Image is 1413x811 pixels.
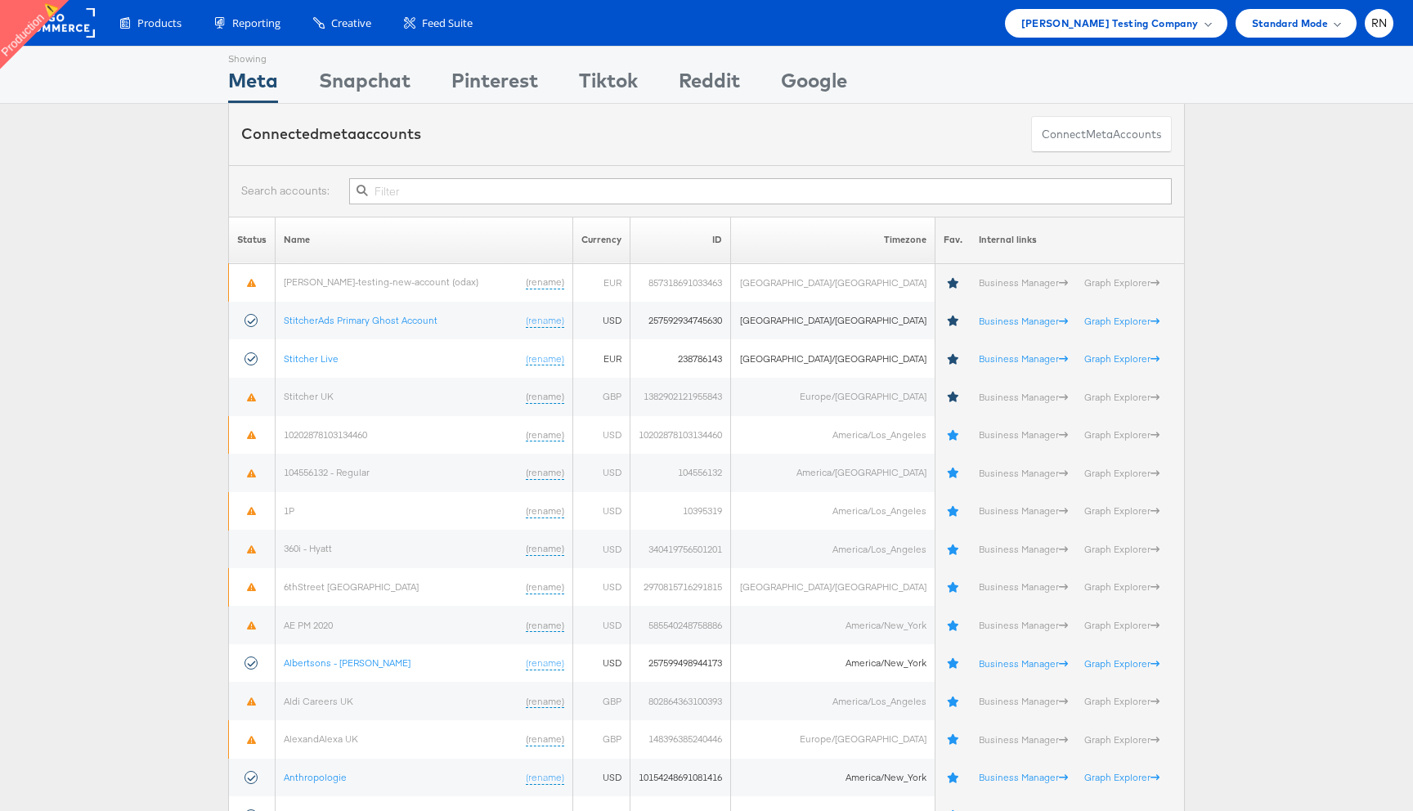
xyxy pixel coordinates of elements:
[573,454,630,492] td: USD
[731,644,935,683] td: America/New_York
[526,694,564,708] a: (rename)
[284,770,347,782] a: Anthropologie
[1031,116,1172,153] button: ConnectmetaAccounts
[679,66,740,103] div: Reddit
[526,390,564,404] a: (rename)
[573,263,630,302] td: EUR
[1084,466,1160,478] a: Graph Explorer
[451,66,538,103] div: Pinterest
[284,466,370,478] a: 104556132 - Regular
[319,124,357,143] span: meta
[731,339,935,378] td: [GEOGRAPHIC_DATA]/[GEOGRAPHIC_DATA]
[319,66,410,103] div: Snapchat
[573,339,630,378] td: EUR
[228,47,278,66] div: Showing
[630,302,731,340] td: 257592934745630
[630,454,731,492] td: 104556132
[137,16,182,31] span: Products
[284,580,419,593] a: 6thStreet [GEOGRAPHIC_DATA]
[979,695,1068,707] a: Business Manager
[573,530,630,568] td: USD
[1084,580,1160,593] a: Graph Explorer
[422,16,473,31] span: Feed Suite
[1086,127,1113,142] span: meta
[573,378,630,416] td: GBP
[241,123,421,145] div: Connected accounts
[1084,352,1160,365] a: Graph Explorer
[579,66,638,103] div: Tiktok
[979,733,1068,745] a: Business Manager
[573,416,630,455] td: USD
[979,580,1068,593] a: Business Manager
[573,492,630,531] td: USD
[1084,695,1160,707] a: Graph Explorer
[630,339,731,378] td: 238786143
[979,619,1068,631] a: Business Manager
[1084,771,1160,783] a: Graph Explorer
[979,543,1068,555] a: Business Manager
[1084,276,1160,289] a: Graph Explorer
[630,492,731,531] td: 10395319
[573,759,630,797] td: USD
[526,770,564,784] a: (rename)
[331,16,371,31] span: Creative
[284,276,478,288] a: [PERSON_NAME]-testing-new-account (odax)
[979,428,1068,441] a: Business Manager
[979,656,1068,669] a: Business Manager
[284,504,294,517] a: 1P
[349,178,1172,204] input: Filter
[630,217,731,263] th: ID
[781,66,847,103] div: Google
[284,694,353,706] a: Aldi Careers UK
[573,302,630,340] td: USD
[630,378,731,416] td: 1382902121955843
[630,416,731,455] td: 10202878103134460
[229,217,276,263] th: Status
[1021,15,1199,32] span: [PERSON_NAME] Testing Company
[1084,314,1160,326] a: Graph Explorer
[526,504,564,518] a: (rename)
[284,390,334,402] a: Stitcher UK
[228,66,278,103] div: Meta
[284,428,367,440] a: 10202878103134460
[731,606,935,644] td: America/New_York
[979,504,1068,517] a: Business Manager
[731,416,935,455] td: America/Los_Angeles
[731,378,935,416] td: Europe/[GEOGRAPHIC_DATA]
[526,276,564,289] a: (rename)
[731,492,935,531] td: America/Los_Angeles
[232,16,280,31] span: Reporting
[284,656,410,669] a: Albertsons - [PERSON_NAME]
[1084,543,1160,555] a: Graph Explorer
[276,217,573,263] th: Name
[526,466,564,480] a: (rename)
[526,618,564,632] a: (rename)
[731,302,935,340] td: [GEOGRAPHIC_DATA]/[GEOGRAPHIC_DATA]
[731,217,935,263] th: Timezone
[526,580,564,594] a: (rename)
[1084,733,1160,745] a: Graph Explorer
[1371,18,1388,29] span: RN
[731,454,935,492] td: America/[GEOGRAPHIC_DATA]
[573,606,630,644] td: USD
[731,568,935,607] td: [GEOGRAPHIC_DATA]/[GEOGRAPHIC_DATA]
[1084,428,1160,441] a: Graph Explorer
[1252,15,1328,32] span: Standard Mode
[573,644,630,683] td: USD
[573,682,630,720] td: GBP
[284,314,437,326] a: StitcherAds Primary Ghost Account
[1084,504,1160,517] a: Graph Explorer
[284,618,333,630] a: AE PM 2020
[1084,390,1160,402] a: Graph Explorer
[526,352,564,365] a: (rename)
[526,656,564,670] a: (rename)
[731,530,935,568] td: America/Los_Angeles
[284,733,358,745] a: AlexandAlexa UK
[630,606,731,644] td: 585540248758886
[526,542,564,556] a: (rename)
[731,720,935,759] td: Europe/[GEOGRAPHIC_DATA]
[731,682,935,720] td: America/Los_Angeles
[573,568,630,607] td: USD
[630,759,731,797] td: 10154248691081416
[630,682,731,720] td: 802864363100393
